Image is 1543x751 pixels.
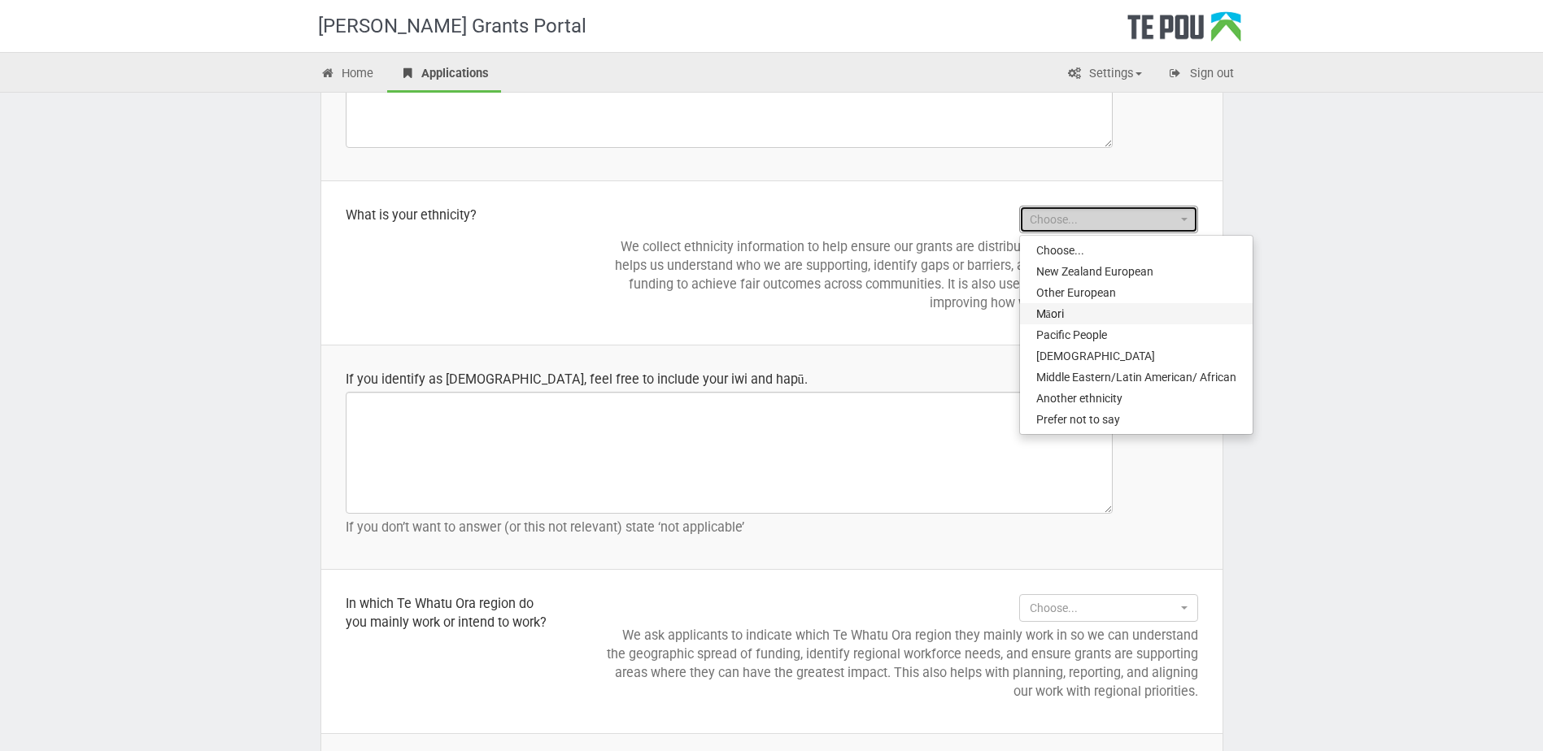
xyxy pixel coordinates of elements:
a: Settings [1055,57,1154,93]
a: Applications [387,57,501,93]
div: Te Pou Logo [1127,11,1241,52]
div: If you identify as [DEMOGRAPHIC_DATA], feel free to include your iwi and hapū. [346,370,1198,389]
span: Prefer not to say [1036,411,1120,428]
div: In which Te Whatu Ora region do you mainly work or intend to work? [346,594,552,632]
span: Māori [1036,306,1064,322]
button: Choose... [1019,594,1198,622]
span: Middle Eastern/Latin American/ African [1036,369,1236,385]
span: [DEMOGRAPHIC_DATA] [1036,348,1155,364]
a: Sign out [1156,57,1246,93]
span: New Zealand European [1036,263,1153,280]
a: Home [308,57,386,93]
span: Choose... [1030,600,1177,616]
button: Choose... [1019,206,1198,233]
span: Other European [1036,284,1116,301]
p: We collect ethnicity information to help ensure our grants are distributed equitably. This inform... [601,237,1198,312]
p: If you don’t want to answer (or this not relevant) state ‘not applicable’ [346,518,1198,536]
p: We ask applicants to indicate which Te Whatu Ora region they mainly work in so we can understand ... [601,626,1198,701]
span: Another ethnicity [1036,390,1122,406]
span: Choose... [1036,242,1084,258]
span: Pacific People [1036,327,1107,343]
span: Choose... [1030,211,1177,228]
div: What is your ethnicity? [346,206,552,224]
